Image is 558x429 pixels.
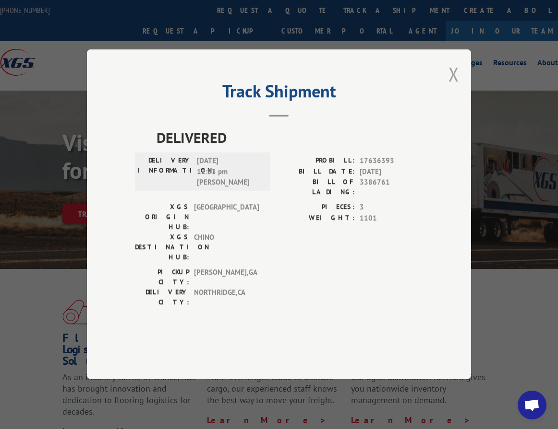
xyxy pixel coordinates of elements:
label: BILL DATE: [279,166,355,177]
label: BILL OF LADING: [279,177,355,197]
span: [PERSON_NAME] , GA [194,267,259,288]
label: DELIVERY INFORMATION: [138,156,192,188]
label: PROBILL: [279,156,355,167]
label: XGS DESTINATION HUB: [135,232,189,263]
label: XGS ORIGIN HUB: [135,202,189,232]
span: 3 [360,202,423,213]
span: [DATE] [360,166,423,177]
div: Open chat [518,391,546,419]
h2: Track Shipment [135,84,423,103]
label: PIECES: [279,202,355,213]
label: WEIGHT: [279,213,355,224]
span: 1101 [360,213,423,224]
span: 17636393 [360,156,423,167]
span: DELIVERED [157,127,423,149]
span: [DATE] 12:53 pm [PERSON_NAME] [197,156,262,188]
span: [GEOGRAPHIC_DATA] [194,202,259,232]
span: NORTHRIDGE , CA [194,288,259,308]
label: DELIVERY CITY: [135,288,189,308]
span: CHINO [194,232,259,263]
span: 3386761 [360,177,423,197]
button: Close modal [449,61,459,87]
label: PICKUP CITY: [135,267,189,288]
